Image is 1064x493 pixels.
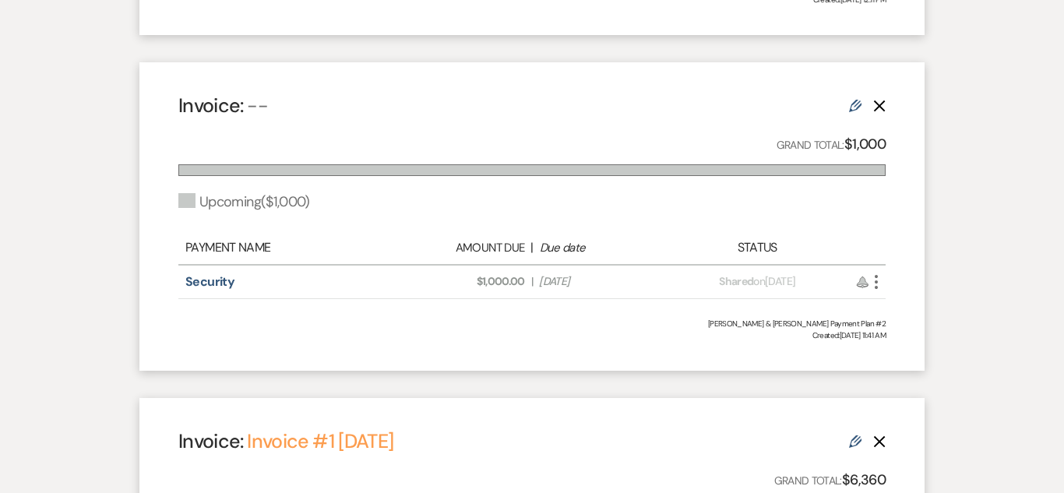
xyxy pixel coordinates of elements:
[671,273,844,290] div: on [DATE]
[178,318,886,329] div: [PERSON_NAME] & [PERSON_NAME] Payment Plan #2
[774,469,886,491] p: Grand Total:
[185,273,234,290] a: Security
[401,239,524,257] div: Amount Due
[178,428,393,455] h4: Invoice:
[178,92,268,119] h4: Invoice:
[531,273,533,290] span: |
[402,273,525,290] span: $1,000.00
[777,133,886,156] p: Grand Total:
[540,239,663,257] div: Due date
[178,329,886,341] span: Created: [DATE] 11:41 AM
[393,238,671,257] div: |
[844,135,886,153] strong: $1,000
[671,238,844,257] div: Status
[719,274,753,288] span: Shared
[247,93,268,118] span: --
[247,428,393,454] a: Invoice #1 [DATE]
[842,470,886,489] strong: $6,360
[185,238,393,257] div: Payment Name
[178,192,310,213] div: Upcoming ( $1,000 )
[539,273,662,290] span: [DATE]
